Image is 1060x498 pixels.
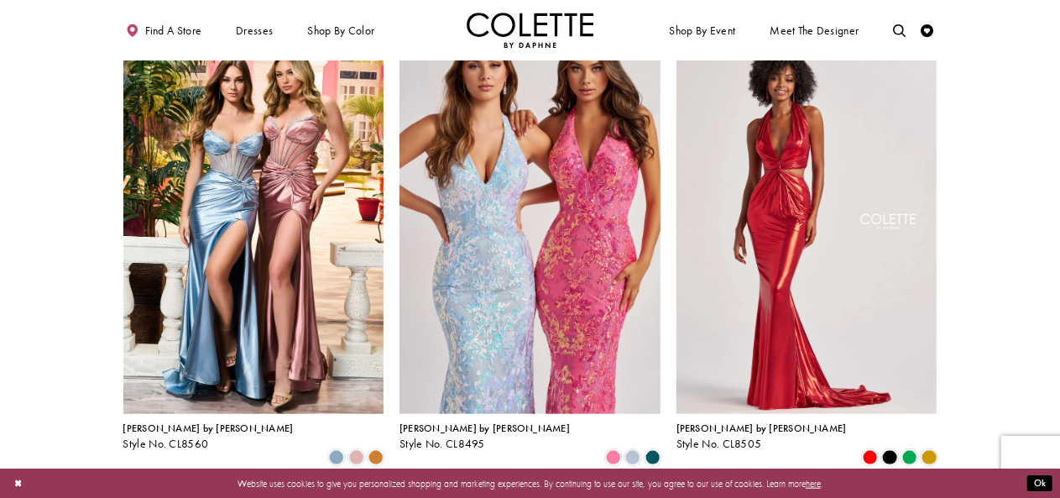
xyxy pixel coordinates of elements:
[123,13,205,48] a: Find a store
[236,24,273,37] span: Dresses
[770,24,859,37] span: Meet the designer
[329,450,344,465] i: Dusty Blue
[922,450,937,465] i: Gold
[806,477,821,489] a: here
[305,13,378,48] span: Shop by color
[1027,475,1052,491] button: Submit Dialog
[145,24,202,37] span: Find a store
[123,437,209,451] span: Style No. CL8560
[467,13,594,48] img: Colette by Daphne
[676,437,762,451] span: Style No. CL8505
[882,450,897,465] i: Black
[123,423,294,450] div: Colette by Daphne Style No. CL8560
[625,450,640,465] i: Ice Blue
[8,472,29,495] button: Close Dialog
[863,450,878,465] i: Red
[399,34,661,414] a: Visit Colette by Daphne Style No. CL8495 Page
[767,13,863,48] a: Meet the designer
[890,13,910,48] a: Toggle search
[91,474,969,491] p: Website uses cookies to give you personalized shopping and marketing experiences. By continuing t...
[349,450,364,465] i: Dusty Pink
[902,450,917,465] i: Emerald
[676,34,937,414] a: Visit Colette by Daphne Style No. CL8505 Page
[399,423,570,450] div: Colette by Daphne Style No. CL8495
[670,24,736,37] span: Shop By Event
[123,422,294,435] span: [PERSON_NAME] by [PERSON_NAME]
[368,450,384,465] i: Bronze
[606,450,621,465] i: Cotton Candy
[467,13,594,48] a: Visit Home Page
[676,423,847,450] div: Colette by Daphne Style No. CL8505
[399,422,570,435] span: [PERSON_NAME] by [PERSON_NAME]
[399,437,485,451] span: Style No. CL8495
[307,24,374,37] span: Shop by color
[645,450,661,465] i: Spruce
[666,13,739,48] span: Shop By Event
[676,422,847,435] span: [PERSON_NAME] by [PERSON_NAME]
[123,34,384,414] a: Visit Colette by Daphne Style No. CL8560 Page
[232,13,276,48] span: Dresses
[918,13,937,48] a: Check Wishlist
